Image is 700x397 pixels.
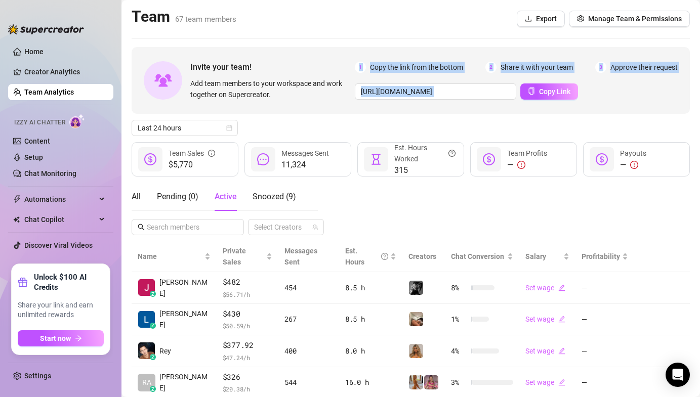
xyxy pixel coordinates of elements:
th: Name [132,241,217,272]
span: $377.92 [223,339,272,351]
span: [PERSON_NAME] [159,371,211,393]
span: Invite your team! [190,61,355,73]
span: thunderbolt [13,195,21,203]
span: $ 20.38 /h [223,384,272,394]
img: logo-BBDzfeDw.svg [8,24,84,34]
span: $ 56.71 /h [223,289,272,299]
span: $326 [223,371,272,383]
div: z [150,354,156,360]
span: Copy Link [539,87,570,96]
span: question-circle [448,142,456,164]
span: Izzy AI Chatter [14,118,65,127]
span: Team Profits [507,149,547,157]
div: 454 [284,282,333,293]
span: Messages Sent [281,149,329,157]
span: dollar-circle [144,153,156,165]
img: Tabby (VIP) [424,375,438,389]
div: Open Intercom Messenger [666,363,690,387]
img: Celine (VIP) [409,375,423,389]
div: 267 [284,314,333,325]
img: Kennedy (VIP) [409,281,423,295]
span: [PERSON_NAME] [159,277,211,299]
span: Share it with your team [501,62,573,73]
span: calendar [226,125,232,131]
div: z [150,291,156,297]
a: Settings [24,372,51,380]
a: Set wageedit [525,378,565,386]
div: Team Sales [169,148,215,159]
span: $ 47.24 /h [223,352,272,363]
span: 2 [485,62,497,73]
span: arrow-right [75,335,82,342]
img: Jane [138,279,155,296]
span: Automations [24,191,96,207]
div: z [150,386,156,392]
span: info-circle [208,148,215,159]
span: $430 [223,308,272,320]
button: Manage Team & Permissions [569,11,690,27]
span: Share your link and earn unlimited rewards [18,300,104,320]
span: Snoozed ( 9 ) [253,192,296,201]
span: copy [528,87,535,95]
span: edit [558,316,565,323]
a: Setup [24,153,43,161]
img: Jaz (VIP) [409,344,423,358]
span: 3 % [451,377,467,388]
span: gift [18,277,28,287]
span: setting [577,15,584,22]
div: All [132,191,141,203]
img: AI Chatter [69,114,85,128]
div: Pending ( 0 ) [157,191,198,203]
img: Rey [138,342,155,359]
span: Private Sales [223,247,246,266]
span: question-circle [381,245,388,268]
div: — [620,159,646,171]
span: [PERSON_NAME] [159,308,211,330]
span: Export [536,15,557,23]
a: Content [24,137,50,145]
span: 1 % [451,314,467,325]
span: edit [558,347,565,355]
span: 3 [595,62,606,73]
span: 8 % [451,282,467,293]
span: Name [138,251,202,262]
th: Creators [402,241,445,272]
a: Set wageedit [525,284,565,292]
span: search [138,224,145,231]
span: Active [215,192,236,201]
span: dollar-circle [483,153,495,165]
a: Set wageedit [525,315,565,323]
span: $482 [223,276,272,288]
span: Messages Sent [284,247,317,266]
span: 11,324 [281,159,329,171]
img: Lara Clyde [138,311,155,328]
span: Chat Conversion [451,252,504,260]
span: RA [142,377,151,388]
a: Chat Monitoring [24,169,76,178]
div: 16.0 h [345,377,396,388]
span: exclamation-circle [630,161,638,169]
span: Chat Copilot [24,211,96,228]
span: Add team members to your workspace and work together on Supercreator. [190,78,351,100]
div: — [507,159,547,171]
span: 4 % [451,345,467,357]
span: Payouts [620,149,646,157]
div: z [150,323,156,329]
div: Est. Hours Worked [394,142,456,164]
span: Salary [525,252,546,260]
strong: Unlock $100 AI Credits [34,272,104,292]
a: Discover Viral Videos [24,241,93,249]
span: Last 24 hours [138,120,232,136]
span: 315 [394,164,456,177]
span: edit [558,284,565,291]
a: Home [24,48,44,56]
h2: Team [132,7,236,26]
span: Start now [40,334,71,342]
span: team [312,224,318,230]
span: Profitability [582,252,620,260]
span: Copy the link from the bottom [370,62,463,73]
td: — [575,272,634,304]
a: Creator Analytics [24,64,105,80]
div: Est. Hours [345,245,388,268]
span: edit [558,379,565,386]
